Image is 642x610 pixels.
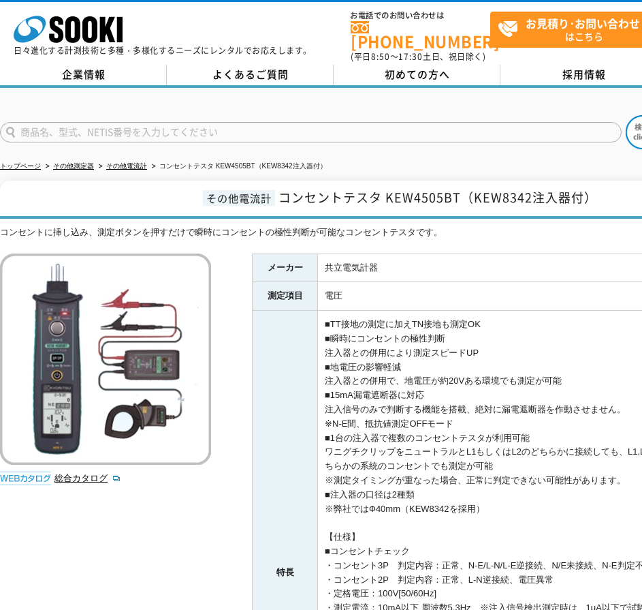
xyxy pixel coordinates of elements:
[106,162,147,170] a: その他電流計
[385,67,450,82] span: 初めての方へ
[253,282,318,311] th: 測定項目
[351,12,490,20] span: お電話でのお問い合わせは
[149,159,327,174] li: コンセントテスタ KEW4505BT（KEW8342注入器付）
[351,21,490,49] a: [PHONE_NUMBER]
[334,65,500,85] a: 初めての方へ
[53,162,94,170] a: その他測定器
[351,50,485,63] span: (平日 ～ 土日、祝日除く)
[371,50,390,63] span: 8:50
[203,190,275,206] span: その他電流計
[278,188,597,207] span: コンセントテスタ KEW4505BT（KEW8342注入器付）
[398,50,423,63] span: 17:30
[253,254,318,282] th: メーカー
[167,65,334,85] a: よくあるご質問
[14,46,312,55] p: 日々進化する計測技術と多種・多様化するニーズにレンタルでお応えします。
[54,473,121,483] a: 総合カタログ
[526,15,640,31] strong: お見積り･お問い合わせ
